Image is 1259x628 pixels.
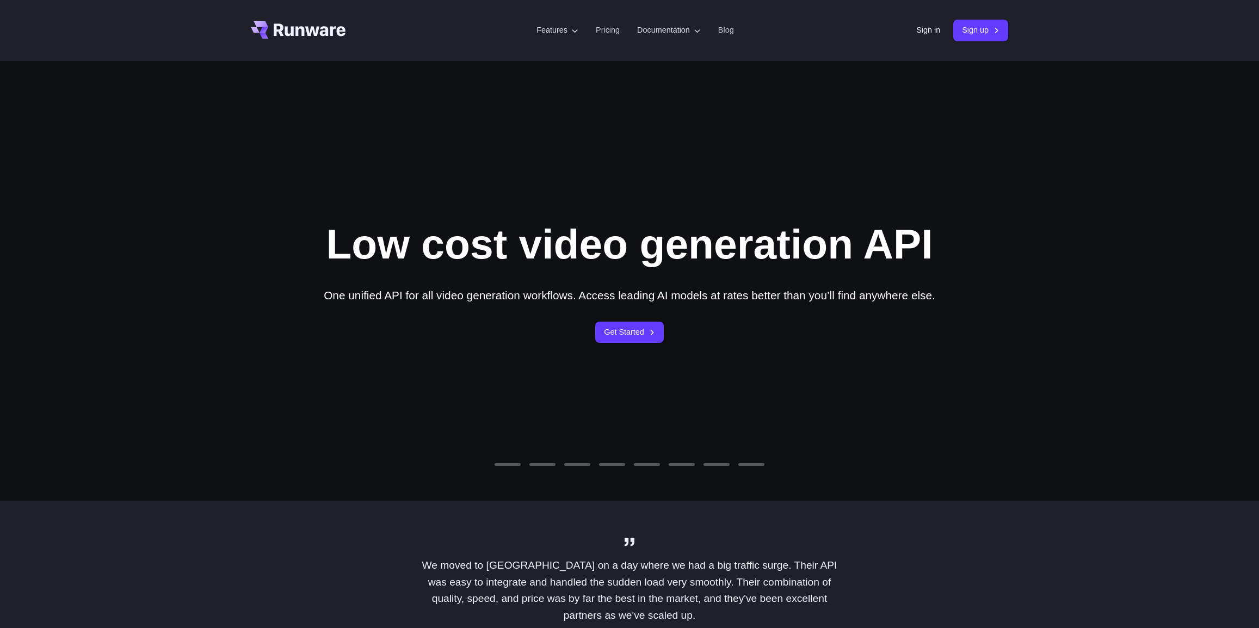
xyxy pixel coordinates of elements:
[953,20,1008,41] a: Sign up
[595,322,664,343] a: Get Started
[916,24,940,36] a: Sign in
[536,24,578,36] label: Features
[596,24,620,36] a: Pricing
[326,219,933,269] h1: Low cost video generation API
[324,286,935,304] p: One unified API for all video generation workflows. Access leading AI models at rates better than...
[412,557,847,624] p: We moved to [GEOGRAPHIC_DATA] on a day where we had a big traffic surge. Their API was easy to in...
[718,24,734,36] a: Blog
[251,21,345,39] a: Go to /
[637,24,701,36] label: Documentation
